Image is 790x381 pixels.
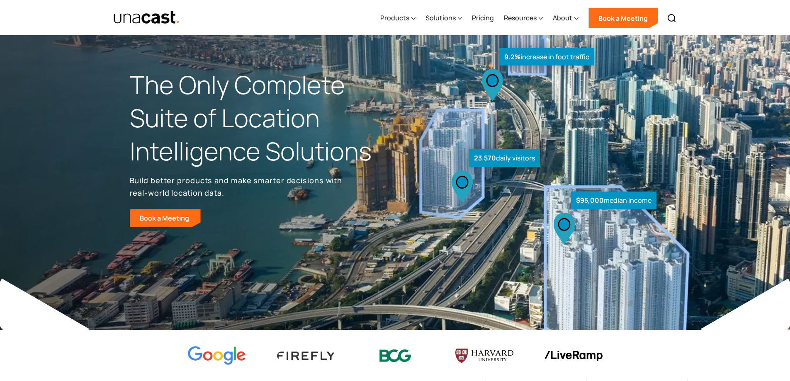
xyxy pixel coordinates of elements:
div: median income [571,192,656,209]
div: About [553,13,572,23]
div: Products [380,13,409,23]
img: BCG logo [366,344,424,368]
div: Solutions [425,13,456,23]
div: Resources [504,1,543,35]
strong: 9.2% [504,52,520,61]
a: Book a Meeting [588,8,658,28]
div: Products [380,1,416,35]
img: Unacast text logo [113,10,181,25]
img: Firefly Advertising logo [277,352,335,359]
div: increase in foot traffic [499,48,594,66]
h1: The Only Complete Suite of Location Intelligence Solutions [130,68,395,167]
strong: 23,570 [474,153,496,163]
img: Search icon [667,13,677,23]
div: Resources [504,13,537,23]
div: daily visitors [469,149,540,167]
a: Pricing [472,1,494,35]
strong: $95,000 [576,196,604,205]
p: Build better products and make smarter decisions with real-world location data. [130,174,345,199]
img: Harvard U logo [455,346,513,366]
a: Book a Meeting [130,209,201,227]
img: Google logo Color [188,346,246,366]
div: About [553,1,579,35]
a: home [113,10,181,25]
img: liveramp logo [544,351,603,361]
div: Solutions [425,1,462,35]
